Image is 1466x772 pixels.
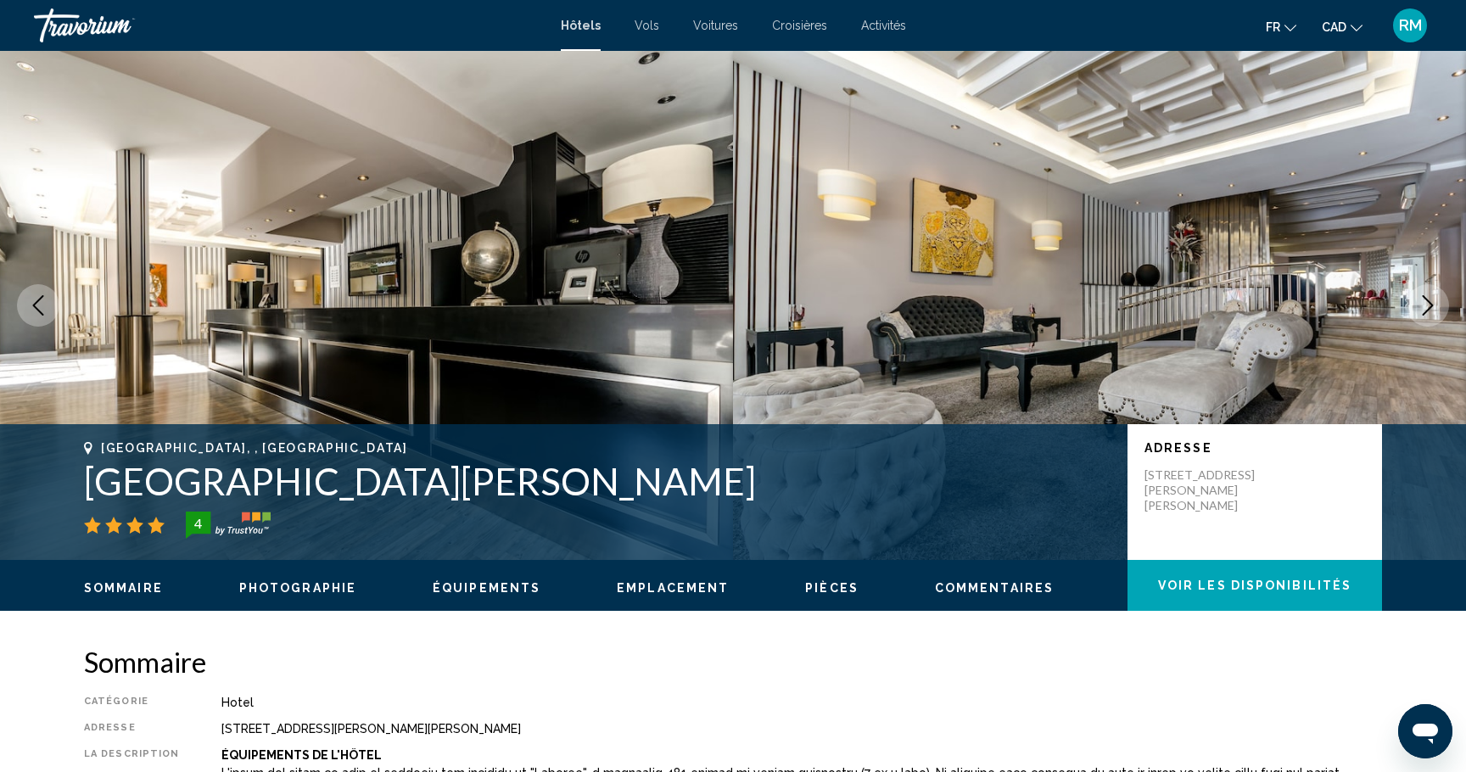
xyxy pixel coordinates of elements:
span: Emplacement [617,581,729,595]
button: Photographie [239,580,356,596]
button: Emplacement [617,580,729,596]
div: Catégorie [84,696,179,709]
button: Pièces [805,580,859,596]
span: Commentaires [935,581,1054,595]
span: CAD [1322,20,1346,34]
button: Change currency [1322,14,1362,39]
span: [GEOGRAPHIC_DATA], , [GEOGRAPHIC_DATA] [101,441,408,455]
button: Commentaires [935,580,1054,596]
img: trustyou-badge-hor.svg [186,512,271,539]
span: fr [1266,20,1280,34]
span: Sommaire [84,581,163,595]
span: Pièces [805,581,859,595]
span: Photographie [239,581,356,595]
button: Next image [1407,284,1449,327]
button: Équipements [433,580,540,596]
iframe: Button to launch messaging window [1398,704,1452,758]
h2: Sommaire [84,645,1382,679]
button: User Menu [1388,8,1432,43]
a: Croisières [772,19,827,32]
button: Voir les disponibilités [1127,560,1382,611]
p: [STREET_ADDRESS][PERSON_NAME][PERSON_NAME] [1144,467,1280,513]
a: Activités [861,19,906,32]
button: Sommaire [84,580,163,596]
button: Change language [1266,14,1296,39]
a: Vols [635,19,659,32]
div: Hotel [221,696,1382,709]
a: Travorium [34,8,544,42]
span: Voir les disponibilités [1158,579,1351,593]
div: 4 [181,513,215,534]
div: Adresse [84,722,179,736]
a: Hôtels [561,19,601,32]
p: Adresse [1144,441,1365,455]
button: Previous image [17,284,59,327]
a: Voitures [693,19,738,32]
b: Équipements De L'hôtel [221,748,382,762]
div: [STREET_ADDRESS][PERSON_NAME][PERSON_NAME] [221,722,1382,736]
span: RM [1399,17,1422,34]
span: Équipements [433,581,540,595]
h1: [GEOGRAPHIC_DATA][PERSON_NAME] [84,459,1111,503]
